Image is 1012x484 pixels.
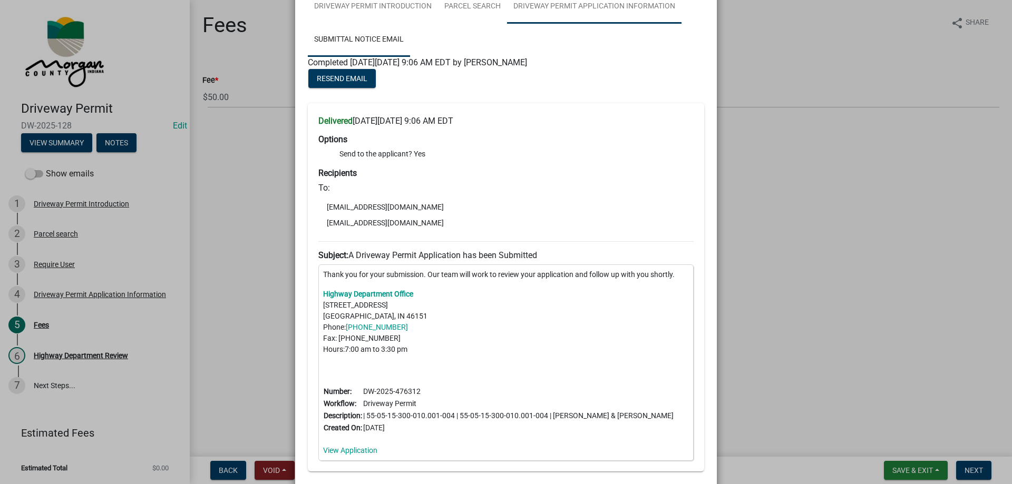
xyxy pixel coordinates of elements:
strong: Subject: [318,250,348,260]
a: Submittal Notice Email [308,23,410,57]
td: [DATE] [363,422,674,434]
h6: A Driveway Permit Application has been Submitted [318,250,694,260]
li: [EMAIL_ADDRESS][DOMAIN_NAME] [318,215,694,231]
a: [PHONE_NUMBER] [346,323,408,331]
b: Description: [324,411,362,420]
a: View Application [323,446,377,455]
a: Highway Department Office [323,290,413,298]
p: Thank you for your submission. Our team will work to review your application and follow up with y... [323,269,689,280]
li: Send to the applicant? Yes [339,149,694,160]
li: [EMAIL_ADDRESS][DOMAIN_NAME] [318,199,694,215]
strong: Delivered [318,116,353,126]
p: [STREET_ADDRESS] [GEOGRAPHIC_DATA], IN 46151 Phone: Fax: [PHONE_NUMBER] Hours:7:00 am to 3:30 pm [323,289,689,355]
span: Resend Email [317,74,367,83]
strong: Options [318,134,347,144]
b: Workflow: [324,399,356,408]
b: Created On: [324,423,362,432]
td: Driveway Permit [363,398,674,410]
span: Completed [DATE][DATE] 9:06 AM EDT by [PERSON_NAME] [308,57,527,67]
strong: Recipients [318,168,357,178]
td: DW-2025-476312 [363,386,674,398]
button: Resend Email [308,69,376,88]
td: | 55-05-15-300-010.001-004 | 55-05-15-300-010.001-004 | [PERSON_NAME] & [PERSON_NAME] [363,410,674,422]
b: Number: [324,387,352,396]
h6: To: [318,183,694,193]
h6: [DATE][DATE] 9:06 AM EDT [318,116,694,126]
